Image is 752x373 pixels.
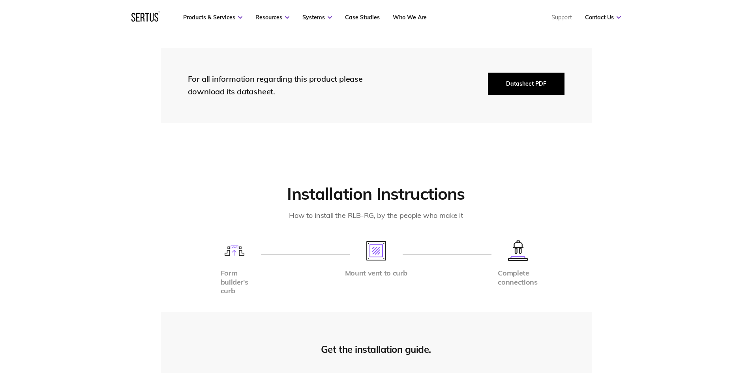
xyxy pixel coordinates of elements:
[221,269,248,296] div: Form builder's curb
[551,14,572,21] a: Support
[585,14,621,21] a: Contact Us
[246,210,506,221] div: How to install the RLB-RG, by the people who make it
[188,73,377,98] div: For all information regarding this product please download its datasheet.
[321,343,431,355] div: Get the installation guide.
[498,269,537,287] div: Complete connections
[488,73,564,95] button: Datasheet PDF
[302,14,332,21] a: Systems
[393,14,427,21] a: Who We Are
[161,184,592,204] h2: Installation Instructions
[345,14,380,21] a: Case Studies
[255,14,289,21] a: Resources
[183,14,242,21] a: Products & Services
[345,269,407,278] div: Mount vent to curb
[610,281,752,373] iframe: Chat Widget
